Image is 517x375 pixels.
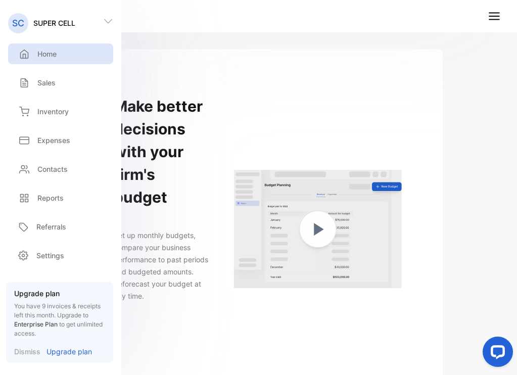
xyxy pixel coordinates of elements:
[114,231,208,300] span: Set up monthly budgets, compare your business performance to past periods and budgeted amounts. R...
[40,346,92,357] a: Upgrade plan
[14,346,40,357] p: Dismiss
[36,250,64,261] p: Settings
[33,18,75,28] p: SUPER CELL
[37,164,68,174] p: Contacts
[36,221,66,232] p: Referrals
[14,302,105,338] p: You have 9 invoices & receipts left this month.
[37,135,70,146] p: Expenses
[14,288,105,299] p: Upgrade plan
[14,311,103,337] span: Upgrade to to get unlimited access.
[46,346,92,357] p: Upgrade plan
[12,17,24,30] p: SC
[37,106,69,117] p: Inventory
[37,77,56,88] p: Sales
[475,333,517,375] iframe: LiveChat chat widget
[37,193,64,203] p: Reports
[14,320,58,328] span: Enterprise Plan
[232,146,403,317] img: Budget Planning gating
[37,49,57,59] p: Home
[232,146,403,320] a: Budget Planning gating
[114,95,212,209] h1: Make better decisions with your firm's budget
